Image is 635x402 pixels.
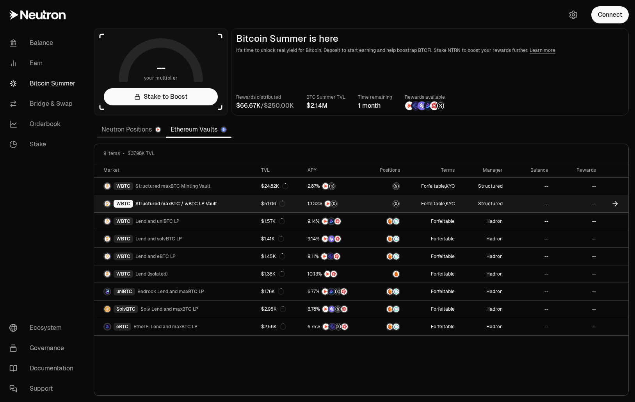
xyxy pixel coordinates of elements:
[3,358,84,379] a: Documentation
[104,288,110,295] img: uniBTC Logo
[431,324,455,330] button: Forfeitable
[372,288,400,295] button: AmberSupervault
[94,195,256,212] a: WBTC LogoWBTCStructured maxBTC / wBTC LP Vault
[261,324,286,330] div: $2.58K
[446,201,455,207] button: KYC
[261,306,286,312] div: $2.95K
[553,178,601,195] a: --
[308,323,362,331] button: NTRNEtherFi PointsStructured PointsMars Fragments
[133,324,197,330] span: EtherFi Lend and maxBTC LP
[342,324,348,330] img: Mars Fragments
[431,236,455,242] button: Forfeitable
[104,201,110,207] img: WBTC Logo
[393,253,399,260] img: Supervault
[424,101,432,110] img: Bedrock Diamonds
[261,253,285,260] div: $1.45K
[341,288,347,295] img: Mars Fragments
[323,324,329,330] img: NTRN
[405,265,459,283] a: Forfeitable
[103,150,120,157] span: 9 items
[372,200,400,208] button: maxBTC
[256,195,303,212] a: $51.06
[306,93,345,101] p: BTC Summer TVL
[459,283,507,300] a: Hadron
[97,122,166,137] a: Neutron Positions
[387,288,393,295] img: Amber
[3,134,84,155] a: Stake
[553,283,601,300] a: --
[261,218,285,224] div: $1.57K
[367,178,405,195] a: maxBTC
[322,306,329,312] img: NTRN
[393,236,399,242] img: Supervault
[553,230,601,247] a: --
[431,253,455,260] button: Forfeitable
[367,283,405,300] a: AmberSupervault
[393,218,399,224] img: Supervault
[94,230,256,247] a: WBTC LogoWBTCLend and solvBTC LP
[335,306,341,312] img: Structured Points
[387,218,393,224] img: Amber
[372,253,400,260] button: AmberSupervault
[303,195,367,212] a: NTRNStructured Points
[303,301,367,318] a: NTRNSolv PointsStructured PointsMars Fragments
[144,74,178,82] span: your multiplier
[141,306,198,312] span: Solv Lend and maxBTC LP
[421,183,445,189] button: Forfeitable
[328,218,334,224] img: Bedrock Diamonds
[372,235,400,243] button: AmberSupervault
[393,183,399,189] img: maxBTC
[321,253,327,260] img: NTRN
[459,265,507,283] a: Hadron
[507,301,553,318] a: --
[308,253,362,260] button: NTRNEtherFi PointsMars Fragments
[114,253,133,260] div: WBTC
[104,324,110,330] img: eBTC Logo
[393,288,399,295] img: Supervault
[308,217,362,225] button: NTRNBedrock DiamondsMars Fragments
[372,167,400,173] div: Positions
[405,283,459,300] a: Forfeitable
[530,47,555,53] a: Learn more
[236,93,294,101] p: Rewards distributed
[405,318,459,335] a: Forfeitable
[372,217,400,225] button: AmberSupervault
[507,283,553,300] a: --
[261,183,288,189] div: $24.82K
[405,195,459,212] a: Forfeitable,KYC
[322,236,328,242] img: NTRN
[329,324,335,330] img: EtherFi Points
[421,183,455,189] span: ,
[135,253,176,260] span: Lend and eBTC LP
[261,236,284,242] div: $1.41K
[358,93,392,101] p: Time remaining
[405,178,459,195] a: Forfeitable,KYC
[507,195,553,212] a: --
[372,270,400,278] button: Amber
[128,150,155,157] span: $37.98K TVL
[393,324,399,330] img: Supervault
[135,236,182,242] span: Lend and solvBTC LP
[3,114,84,134] a: Orderbook
[553,265,601,283] a: --
[303,318,367,335] a: NTRNEtherFi PointsStructured PointsMars Fragments
[329,306,335,312] img: Solv Points
[507,230,553,247] a: --
[334,218,341,224] img: Mars Fragments
[308,235,362,243] button: NTRNSolv PointsMars Fragments
[591,6,629,23] button: Connect
[114,305,138,313] div: SolvBTC
[324,271,331,277] img: NTRN
[114,323,131,331] div: eBTC
[114,217,133,225] div: WBTC
[507,213,553,230] a: --
[393,306,399,312] img: Supervault
[3,73,84,94] a: Bitcoin Summer
[94,301,256,318] a: SolvBTC LogoSolvBTCSolv Lend and maxBTC LP
[236,101,294,110] div: /
[430,101,439,110] img: Mars Fragments
[256,301,303,318] a: $2.95K
[157,62,165,74] h1: --
[303,213,367,230] a: NTRNBedrock DiamondsMars Fragments
[329,183,335,189] img: Structured Points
